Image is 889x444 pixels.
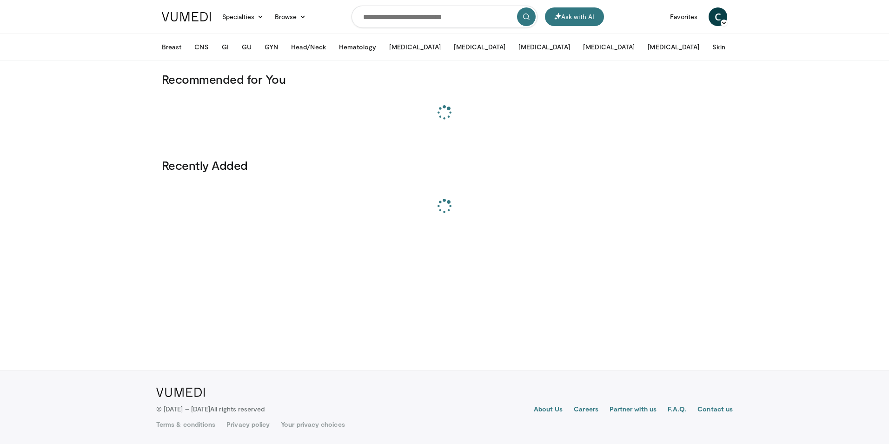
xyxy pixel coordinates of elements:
a: Favorites [664,7,703,26]
h3: Recently Added [162,158,727,173]
a: Privacy policy [226,420,270,429]
h3: Recommended for You [162,72,727,87]
img: VuMedi Logo [156,388,205,397]
img: VuMedi Logo [162,12,211,21]
a: F.A.Q. [668,404,686,416]
a: Specialties [217,7,269,26]
a: C [709,7,727,26]
button: GYN [259,38,284,56]
input: Search topics, interventions [352,6,537,28]
button: [MEDICAL_DATA] [513,38,576,56]
button: [MEDICAL_DATA] [448,38,511,56]
button: Ask with AI [545,7,604,26]
a: Terms & conditions [156,420,215,429]
button: Skin [707,38,730,56]
p: © [DATE] – [DATE] [156,404,265,414]
button: [MEDICAL_DATA] [577,38,640,56]
a: Browse [269,7,312,26]
a: Your privacy choices [281,420,345,429]
button: CNS [189,38,214,56]
button: GU [236,38,257,56]
button: [MEDICAL_DATA] [642,38,705,56]
button: Breast [156,38,187,56]
a: Contact us [697,404,733,416]
a: About Us [534,404,563,416]
a: Careers [574,404,598,416]
a: Partner with us [610,404,657,416]
button: Hematology [333,38,382,56]
span: All rights reserved [210,405,265,413]
button: GI [216,38,234,56]
button: Head/Neck [285,38,332,56]
button: [MEDICAL_DATA] [384,38,446,56]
